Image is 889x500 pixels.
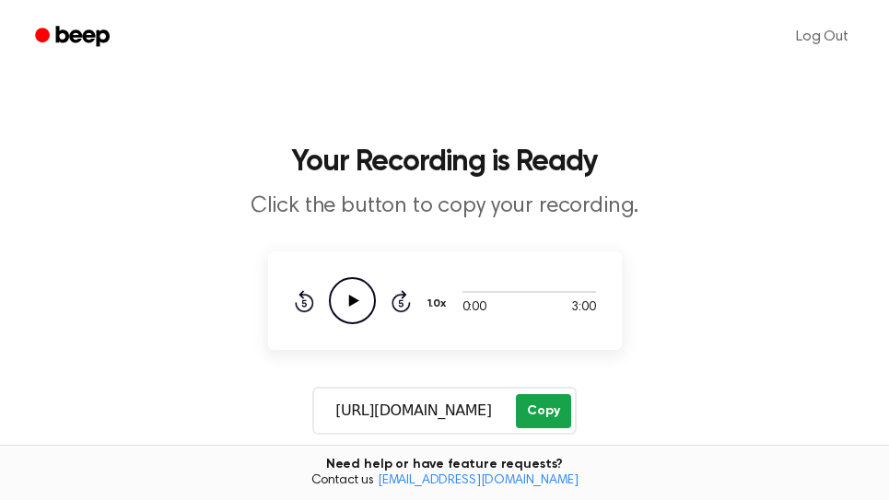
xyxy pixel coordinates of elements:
span: 0:00 [462,298,486,318]
p: Click the button to copy your recording. [91,192,799,222]
button: 1.0x [426,288,453,320]
span: 3:00 [571,298,595,318]
h1: Your Recording is Ready [22,147,867,177]
button: Copy [516,394,570,428]
a: [EMAIL_ADDRESS][DOMAIN_NAME] [378,474,579,487]
a: Log Out [778,15,867,59]
span: Contact us [11,473,878,490]
a: Beep [22,19,126,55]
